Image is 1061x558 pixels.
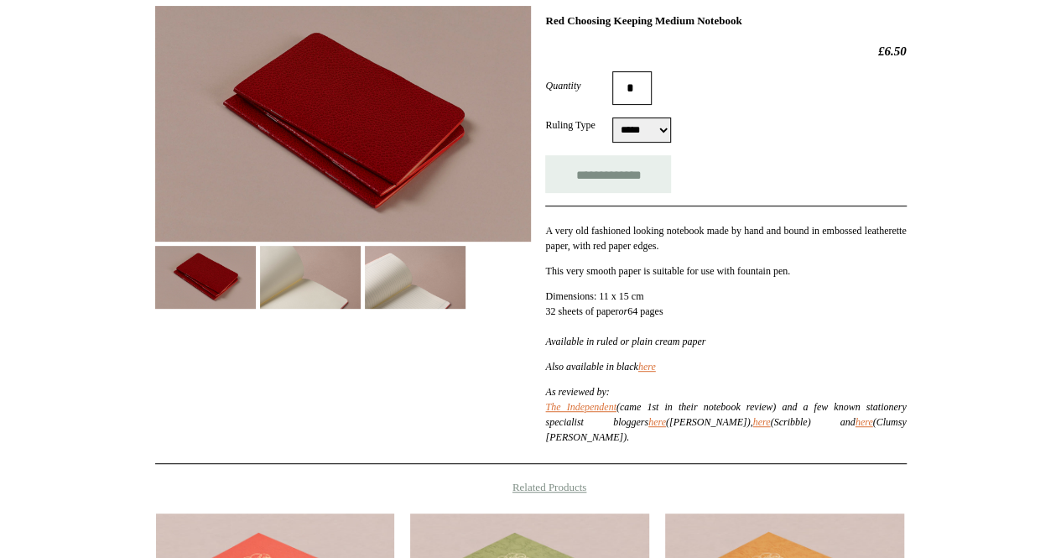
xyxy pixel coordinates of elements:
[545,117,612,133] label: Ruling Type
[618,305,627,317] em: or
[260,246,361,309] img: Red Choosing Keeping Medium Notebook
[545,44,906,59] h2: £6.50
[545,289,906,349] p: Dimensions: 11 x 15 cm 32 sheets of paper 64 pages
[753,416,771,428] a: here
[545,14,906,28] h1: Red Choosing Keeping Medium Notebook
[545,263,906,279] p: This very smooth paper is suitable for use with fountain pen.
[545,416,906,443] i: (Clumsy [PERSON_NAME]).
[365,246,465,309] img: Red Choosing Keeping Medium Notebook
[545,78,612,93] label: Quantity
[666,416,753,428] i: ([PERSON_NAME]),
[545,401,906,428] i: (came 1st in their notebook review) and a few known stationery specialist bloggers
[856,416,873,428] a: here
[545,223,906,253] p: A very old fashioned looking notebook made by hand and bound in embossed leatherette paper, with ...
[638,361,656,373] a: here
[545,361,655,373] em: Also available in black
[545,401,616,413] a: The Independent
[155,246,256,309] img: Red Choosing Keeping Medium Notebook
[545,386,609,398] i: As reviewed by:
[112,481,950,494] h4: Related Products
[648,416,666,428] a: here
[545,336,705,347] em: Available in ruled or plain cream paper
[155,6,531,242] img: Red Choosing Keeping Medium Notebook
[770,416,855,428] i: (Scribble) and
